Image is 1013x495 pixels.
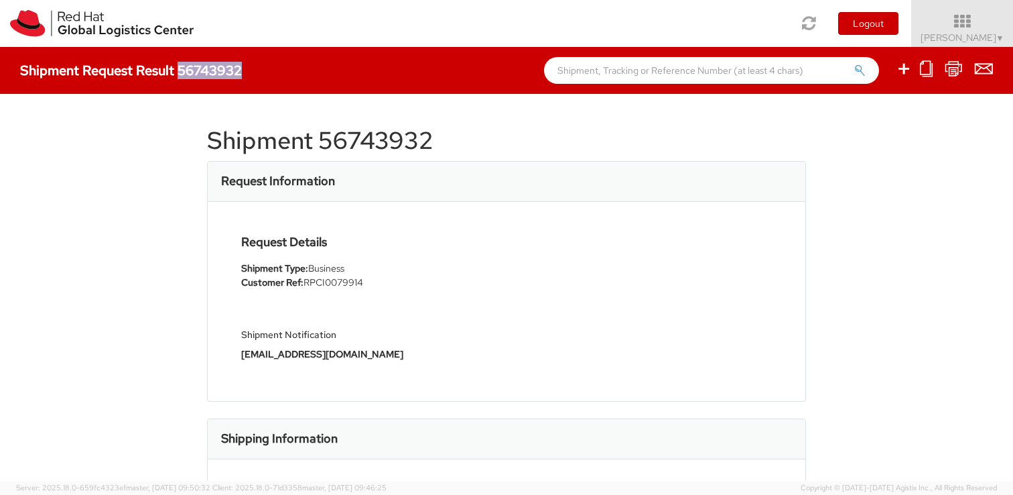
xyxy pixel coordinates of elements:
[10,10,194,37] img: rh-logistics-00dfa346123c4ec078e1.svg
[241,330,496,340] h5: Shipment Notification
[996,33,1004,44] span: ▼
[241,262,308,274] strong: Shipment Type:
[241,276,496,290] li: RPCI0079914
[838,12,898,35] button: Logout
[207,127,806,154] h1: Shipment 56743932
[221,432,338,445] h3: Shipping Information
[801,483,997,494] span: Copyright © [DATE]-[DATE] Agistix Inc., All Rights Reserved
[212,483,387,492] span: Client: 2025.18.0-71d3358
[241,348,403,360] strong: [EMAIL_ADDRESS][DOMAIN_NAME]
[126,483,210,492] span: master, [DATE] 09:50:32
[241,276,303,288] strong: Customer Ref:
[241,235,496,249] h4: Request Details
[241,262,496,276] li: Business
[544,57,879,84] input: Shipment, Tracking or Reference Number (at least 4 chars)
[302,483,387,492] span: master, [DATE] 09:46:25
[221,174,335,188] h3: Request Information
[16,483,210,492] span: Server: 2025.18.0-659fc4323ef
[20,63,242,78] h4: Shipment Request Result 56743932
[921,32,1004,44] span: [PERSON_NAME]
